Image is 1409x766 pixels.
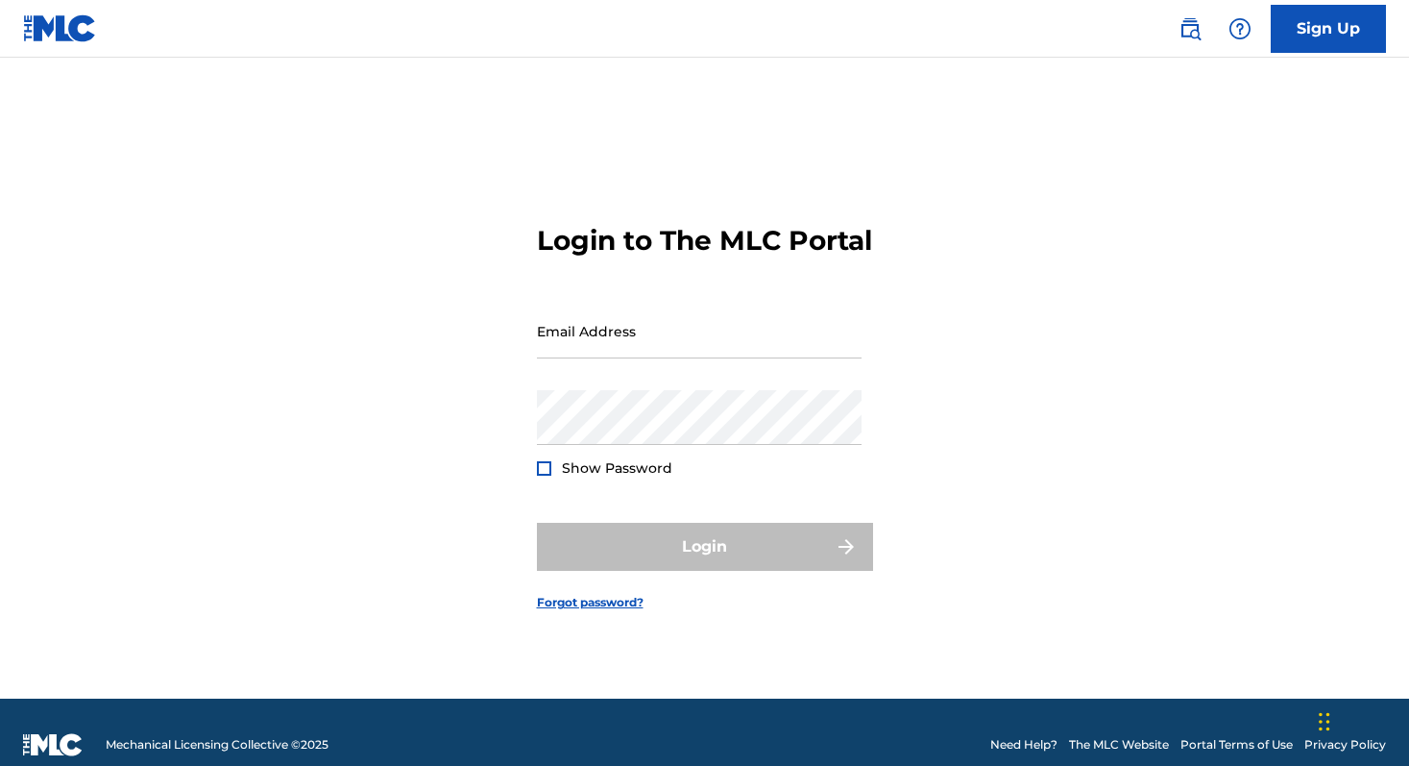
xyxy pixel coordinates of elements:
[1313,674,1409,766] iframe: Chat Widget
[562,459,672,477] span: Show Password
[1319,693,1330,751] div: Drag
[1180,736,1293,754] a: Portal Terms of Use
[23,733,83,756] img: logo
[23,14,97,42] img: MLC Logo
[990,736,1057,754] a: Need Help?
[1221,10,1259,48] div: Help
[1171,10,1209,48] a: Public Search
[537,224,872,258] h3: Login to The MLC Portal
[106,736,328,754] span: Mechanical Licensing Collective © 2025
[1271,5,1386,53] a: Sign Up
[1069,736,1169,754] a: The MLC Website
[1228,17,1251,40] img: help
[537,594,644,611] a: Forgot password?
[1304,736,1386,754] a: Privacy Policy
[1178,17,1202,40] img: search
